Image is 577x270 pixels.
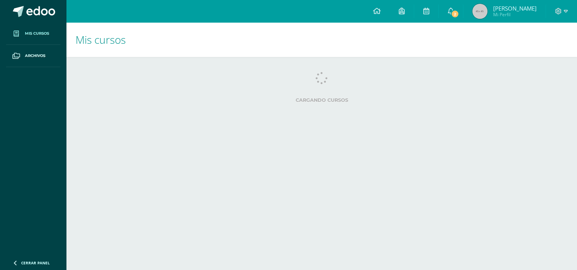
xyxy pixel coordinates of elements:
[493,5,537,12] span: [PERSON_NAME]
[6,23,60,45] a: Mis cursos
[472,4,488,19] img: 45x45
[451,10,459,18] span: 2
[21,260,50,265] span: Cerrar panel
[76,32,126,47] span: Mis cursos
[25,31,49,37] span: Mis cursos
[493,11,537,18] span: Mi Perfil
[82,97,562,103] label: Cargando cursos
[25,53,45,59] span: Archivos
[6,45,60,67] a: Archivos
